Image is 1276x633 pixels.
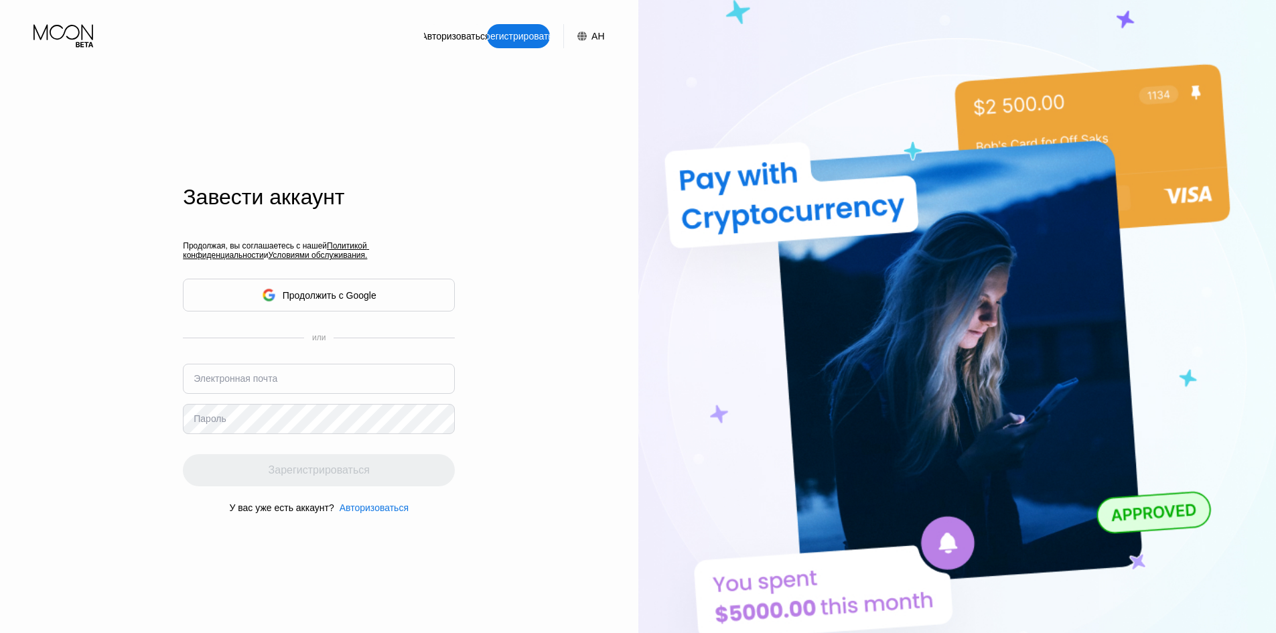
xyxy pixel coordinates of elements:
font: АН [591,31,604,42]
font: Завести аккаунт [183,185,344,209]
font: Условиями обслуживания. [269,251,368,260]
font: Продолжая, вы соглашаетесь с нашей [183,241,327,251]
font: Авторизоваться [421,31,490,42]
div: Зарегистрироваться [487,24,550,48]
font: Продолжить с Google [283,290,376,301]
font: Зарегистрироваться [474,31,563,42]
font: и [264,251,269,260]
font: Авторизоваться [340,502,409,513]
font: У вас уже есть аккаунт? [230,502,334,513]
div: Авторизоваться [334,502,409,513]
div: АН [563,24,604,48]
font: Политикой конфиденциальности [183,241,369,260]
font: или [312,333,326,342]
font: Электронная почта [194,373,277,384]
div: Продолжить с Google [183,279,455,311]
div: Авторизоваться [424,24,487,48]
font: Пароль [194,413,226,424]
